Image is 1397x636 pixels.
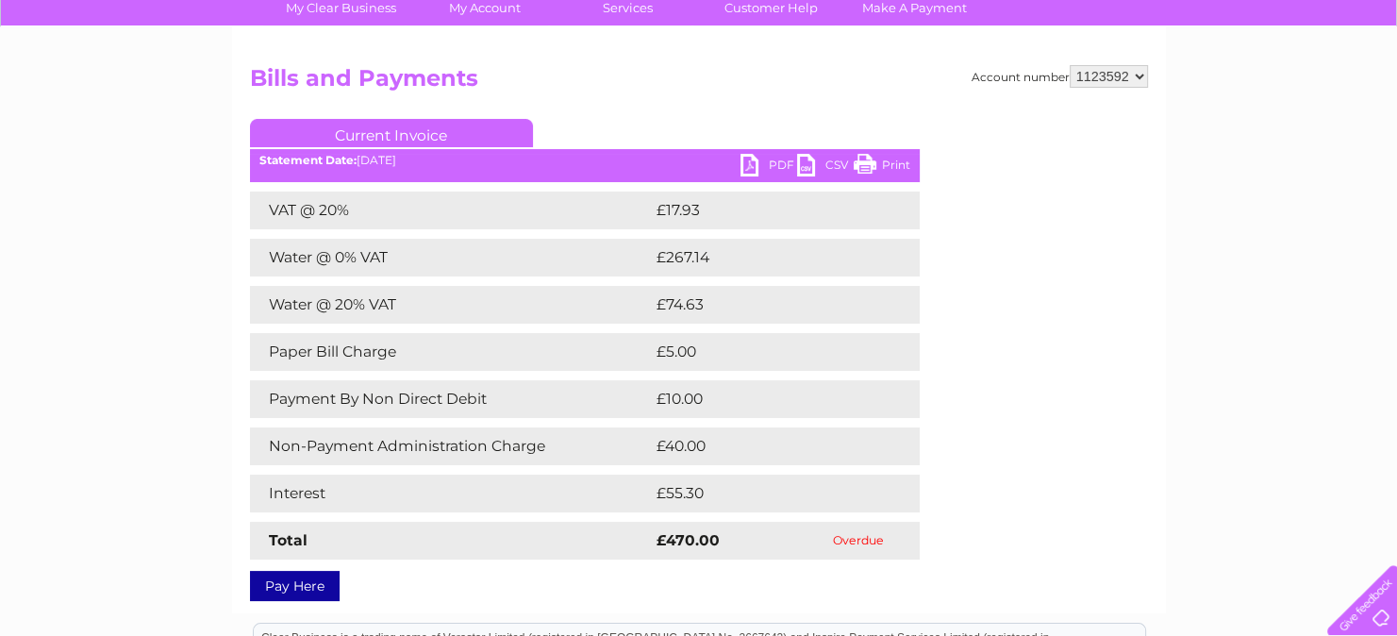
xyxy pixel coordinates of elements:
td: £17.93 [652,192,879,229]
b: Statement Date: [259,153,357,167]
a: CSV [797,154,854,181]
a: Telecoms [1165,80,1222,94]
td: £74.63 [652,286,881,324]
div: [DATE] [250,154,920,167]
td: £10.00 [652,380,881,418]
strong: Total [269,531,308,549]
strong: £470.00 [657,531,720,549]
td: £5.00 [652,333,876,371]
a: Energy [1112,80,1154,94]
a: Log out [1335,80,1379,94]
td: Water @ 20% VAT [250,286,652,324]
td: £40.00 [652,427,883,465]
a: Pay Here [250,571,340,601]
td: Interest [250,475,652,512]
a: Water [1065,80,1101,94]
a: PDF [740,154,797,181]
td: Water @ 0% VAT [250,239,652,276]
td: £267.14 [652,239,885,276]
a: Blog [1233,80,1260,94]
a: Print [854,154,910,181]
td: Paper Bill Charge [250,333,652,371]
div: Account number [972,65,1148,88]
td: Payment By Non Direct Debit [250,380,652,418]
td: £55.30 [652,475,881,512]
a: 0333 014 3131 [1041,9,1172,33]
td: VAT @ 20% [250,192,652,229]
a: Current Invoice [250,119,533,147]
div: Clear Business is a trading name of Verastar Limited (registered in [GEOGRAPHIC_DATA] No. 3667643... [254,10,1145,92]
img: logo.png [49,49,145,107]
h2: Bills and Payments [250,65,1148,101]
td: Non-Payment Administration Charge [250,427,652,465]
td: Overdue [798,522,920,560]
a: Contact [1272,80,1318,94]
